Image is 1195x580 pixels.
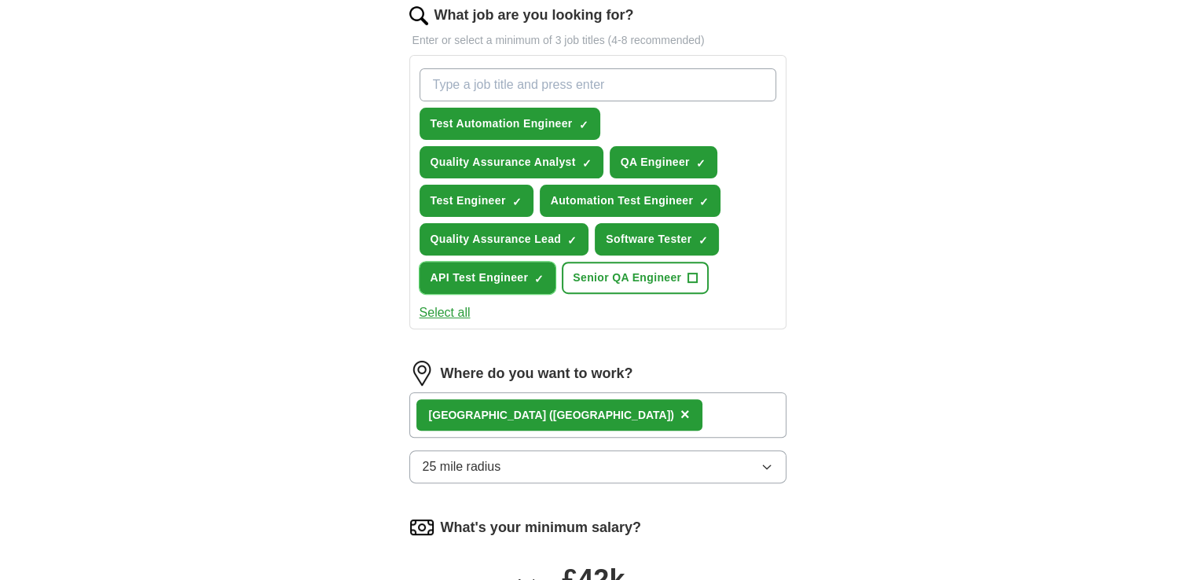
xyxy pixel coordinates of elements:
[409,32,786,49] p: Enter or select a minimum of 3 job titles (4-8 recommended)
[680,403,690,427] button: ×
[409,6,428,25] img: search.png
[420,185,533,217] button: Test Engineer✓
[534,273,544,285] span: ✓
[431,193,506,209] span: Test Engineer
[562,262,709,294] button: Senior QA Engineer
[610,146,717,178] button: QA Engineer✓
[431,154,576,171] span: Quality Assurance Analyst
[409,361,434,386] img: location.png
[420,146,603,178] button: Quality Assurance Analyst✓
[409,450,786,483] button: 25 mile radius
[549,409,674,421] span: ([GEOGRAPHIC_DATA])
[573,270,681,286] span: Senior QA Engineer
[441,517,641,538] label: What's your minimum salary?
[420,68,776,101] input: Type a job title and press enter
[423,457,501,476] span: 25 mile radius
[441,363,633,384] label: Where do you want to work?
[434,5,634,26] label: What job are you looking for?
[420,303,471,322] button: Select all
[582,157,592,170] span: ✓
[420,262,556,294] button: API Test Engineer✓
[431,116,573,132] span: Test Automation Engineer
[567,234,577,247] span: ✓
[431,270,529,286] span: API Test Engineer
[680,406,690,423] span: ×
[429,409,547,421] strong: [GEOGRAPHIC_DATA]
[420,108,600,140] button: Test Automation Engineer✓
[696,157,706,170] span: ✓
[551,193,694,209] span: Automation Test Engineer
[595,223,719,255] button: Software Tester✓
[431,231,562,248] span: Quality Assurance Lead
[420,223,589,255] button: Quality Assurance Lead✓
[621,154,690,171] span: QA Engineer
[512,196,522,208] span: ✓
[699,196,709,208] span: ✓
[540,185,721,217] button: Automation Test Engineer✓
[698,234,707,247] span: ✓
[606,231,691,248] span: Software Tester
[579,119,588,131] span: ✓
[409,515,434,540] img: salary.png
